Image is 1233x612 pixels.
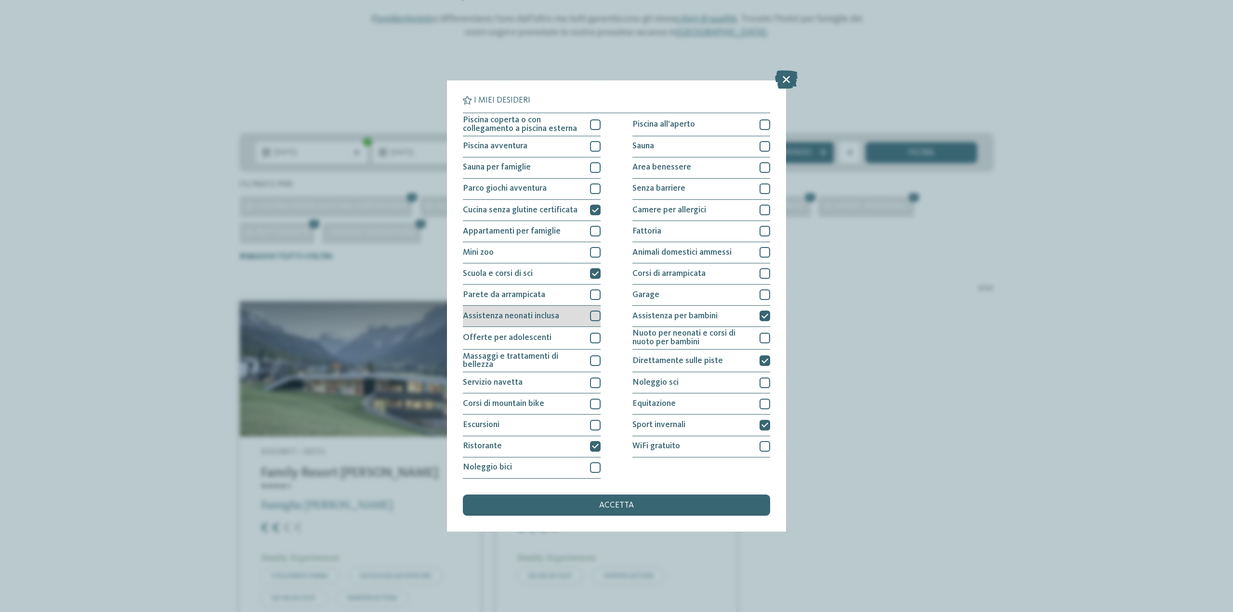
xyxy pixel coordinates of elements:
span: Equitazione [632,400,676,408]
span: Piscina all'aperto [632,120,695,129]
span: Noleggio bici [463,463,512,472]
span: Area benessere [632,163,691,172]
span: Ristorante [463,442,502,451]
span: Parete da arrampicata [463,291,545,299]
span: WiFi gratuito [632,442,680,451]
span: Camere per allergici [632,206,706,215]
span: I miei desideri [474,96,530,105]
span: Corsi di mountain bike [463,400,544,408]
span: Fattoria [632,227,661,236]
span: Sauna per famiglie [463,163,531,172]
span: Assistenza neonati inclusa [463,312,559,321]
span: Sauna [632,142,654,151]
span: Appartamenti per famiglie [463,227,561,236]
span: Servizio navetta [463,378,523,387]
span: accetta [599,501,634,510]
span: Offerte per adolescenti [463,334,551,342]
span: Cucina senza glutine certificata [463,206,577,215]
span: Garage [632,291,659,299]
span: Direttamente sulle piste [632,357,723,365]
span: Noleggio sci [632,378,679,387]
span: Corsi di arrampicata [632,270,706,278]
span: Sport invernali [632,421,685,430]
span: Animali domestici ammessi [632,248,732,257]
span: Senza barriere [632,184,685,193]
span: Assistenza per bambini [632,312,718,321]
span: Mini zoo [463,248,494,257]
span: Parco giochi avventura [463,184,547,193]
span: Piscina avventura [463,142,527,151]
span: Nuoto per neonati e corsi di nuoto per bambini [632,329,752,346]
span: Massaggi e trattamenti di bellezza [463,352,582,369]
span: Scuola e corsi di sci [463,270,533,278]
span: Escursioni [463,421,499,430]
span: Piscina coperta o con collegamento a piscina esterna [463,116,582,133]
